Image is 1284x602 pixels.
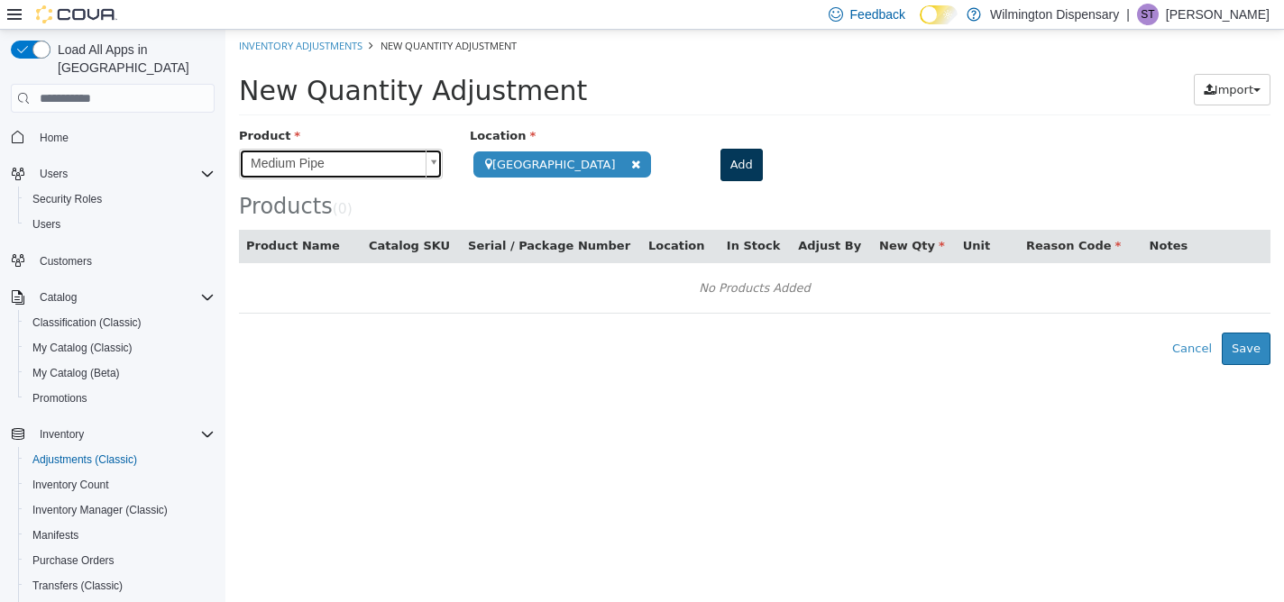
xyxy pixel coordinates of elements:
span: Adjustments (Classic) [32,452,137,467]
span: Users [25,214,215,235]
button: Promotions [18,386,222,411]
button: Customers [4,248,222,274]
button: Save [996,303,1045,335]
span: Manifests [25,524,215,546]
span: My Catalog (Beta) [25,362,215,384]
div: Sydney Taylor [1137,4,1159,25]
button: Users [4,161,222,187]
span: Feedback [850,5,905,23]
span: Transfers (Classic) [32,579,123,593]
span: Users [32,163,215,185]
span: [GEOGRAPHIC_DATA] [248,122,426,148]
button: Unit [738,207,768,225]
p: | [1126,4,1130,25]
img: Cova [36,5,117,23]
button: Location [423,207,482,225]
span: Products [14,164,107,189]
span: Dark Mode [920,24,921,25]
span: Inventory [40,427,84,442]
div: No Products Added [25,245,1033,272]
span: Users [40,167,68,181]
a: Adjustments (Classic) [25,449,144,470]
button: Cancel [937,303,996,335]
a: Home [32,127,76,149]
a: Purchase Orders [25,550,122,571]
span: Inventory Manager (Classic) [25,499,215,521]
span: Adjustments (Classic) [25,449,215,470]
button: Home [4,123,222,150]
a: Security Roles [25,188,109,210]
span: Transfers (Classic) [25,575,215,597]
span: Classification (Classic) [25,312,215,333]
button: Catalog SKU [143,207,228,225]
button: Inventory [4,422,222,447]
button: Serial / Package Number [243,207,408,225]
button: Transfers (Classic) [18,573,222,598]
button: Classification (Classic) [18,310,222,335]
a: Inventory Adjustments [14,9,137,23]
button: Manifests [18,523,222,548]
span: My Catalog (Classic) [32,341,133,355]
a: Customers [32,251,99,272]
span: Medium Pipe [14,120,193,149]
button: Purchase Orders [18,548,222,573]
input: Dark Mode [920,5,958,24]
span: ST [1141,4,1154,25]
button: My Catalog (Classic) [18,335,222,360]
span: New Quantity Adjustment [155,9,291,23]
button: Add [495,119,537,151]
span: Inventory Count [25,474,215,496]
a: Promotions [25,388,95,409]
button: Catalog [32,287,84,308]
small: ( ) [107,171,127,187]
a: My Catalog (Classic) [25,337,140,359]
span: Product [14,99,75,113]
button: Notes [924,207,966,225]
span: Home [32,125,215,148]
span: Promotions [25,388,215,409]
span: Reason Code [801,209,895,223]
span: Customers [32,250,215,272]
p: [PERSON_NAME] [1166,4,1270,25]
button: Users [18,212,222,237]
span: 0 [113,171,122,187]
button: Inventory Manager (Classic) [18,497,222,523]
span: Inventory [32,424,215,445]
a: Inventory Count [25,474,116,496]
span: Promotions [32,391,87,406]
button: In Stock [501,207,558,225]
a: Transfers (Classic) [25,575,130,597]
span: Security Roles [25,188,215,210]
a: My Catalog (Beta) [25,362,127,384]
span: Security Roles [32,192,102,206]
button: Users [32,163,75,185]
a: Medium Pipe [14,119,217,150]
span: Users [32,217,60,232]
span: Import [989,53,1028,67]
span: Load All Apps in [GEOGRAPHIC_DATA] [50,41,215,77]
span: New Quantity Adjustment [14,45,362,77]
span: My Catalog (Beta) [32,366,120,380]
span: Catalog [40,290,77,305]
span: Inventory Count [32,478,109,492]
a: Manifests [25,524,86,546]
button: Adjustments (Classic) [18,447,222,472]
span: Manifests [32,528,78,543]
span: Purchase Orders [32,553,115,568]
button: My Catalog (Beta) [18,360,222,386]
button: Catalog [4,285,222,310]
span: Home [40,131,69,145]
button: Product Name [21,207,118,225]
p: Wilmington Dispensary [990,4,1119,25]
a: Inventory Manager (Classic) [25,499,175,521]
span: My Catalog (Classic) [25,337,215,359]
button: Inventory Count [18,472,222,497]
span: Inventory Manager (Classic) [32,503,168,517]
span: Classification (Classic) [32,315,142,330]
span: Catalog [32,287,215,308]
button: Import [968,44,1045,77]
a: Users [25,214,68,235]
span: Customers [40,254,92,269]
a: Classification (Classic) [25,312,149,333]
button: Adjust By [573,207,639,225]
